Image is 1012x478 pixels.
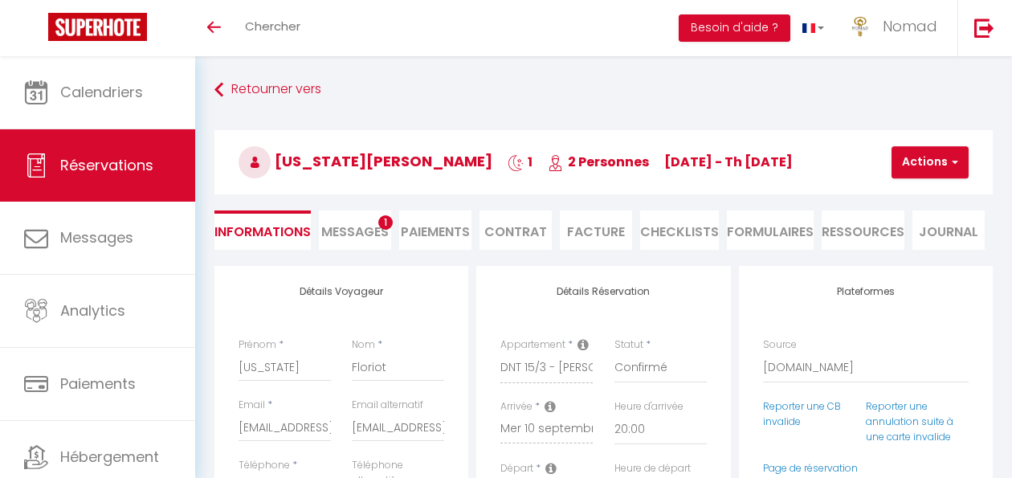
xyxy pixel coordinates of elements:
li: CHECKLISTS [640,210,719,250]
span: Messages [60,227,133,247]
span: [DATE] - Th [DATE] [664,153,793,171]
label: Nom [352,337,375,353]
li: Contrat [479,210,552,250]
a: Retourner vers [214,76,993,104]
label: Email [239,398,265,413]
li: Facture [560,210,632,250]
h4: Détails Voyageur [239,286,444,297]
label: Prénom [239,337,276,353]
label: Appartement [500,337,565,353]
a: Page de réservation [763,461,858,475]
span: Hébergement [60,447,159,467]
span: 2 Personnes [548,153,649,171]
span: Nomad [883,16,937,36]
span: Messages [321,223,389,241]
label: Statut [614,337,643,353]
label: Heure d'arrivée [614,399,684,415]
span: Analytics [60,300,125,321]
img: ... [848,14,872,39]
li: Paiements [399,210,471,250]
li: Journal [912,210,985,250]
label: Email alternatif [352,398,423,413]
span: 1 [508,153,533,171]
span: Chercher [245,18,300,35]
button: Actions [892,146,969,178]
label: Source [763,337,797,353]
a: Reporter une CB invalide [763,399,841,428]
img: logout [974,18,994,38]
label: Heure de départ [614,461,691,476]
span: Calendriers [60,82,143,102]
li: Ressources [822,210,904,250]
span: Réservations [60,155,153,175]
label: Téléphone [239,458,290,473]
span: Paiements [60,374,136,394]
h4: Plateformes [763,286,969,297]
label: Arrivée [500,399,533,415]
li: Informations [214,210,311,250]
a: Reporter une annulation suite à une carte invalide [866,399,953,443]
label: Départ [500,461,533,476]
span: 1 [378,215,393,230]
button: Besoin d'aide ? [679,14,790,42]
h4: Détails Réservation [500,286,706,297]
span: [US_STATE][PERSON_NAME] [239,151,492,171]
li: FORMULAIRES [727,210,814,250]
img: Super Booking [48,13,147,41]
